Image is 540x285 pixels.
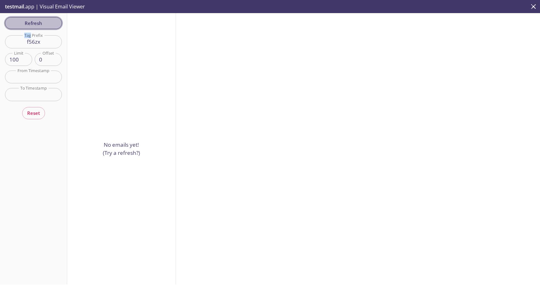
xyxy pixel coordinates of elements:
button: Refresh [5,17,62,29]
button: Reset [22,107,45,119]
span: testmail [5,3,24,10]
span: Refresh [10,19,57,27]
span: Reset [27,109,40,117]
p: No emails yet! (Try a refresh?) [103,141,140,157]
